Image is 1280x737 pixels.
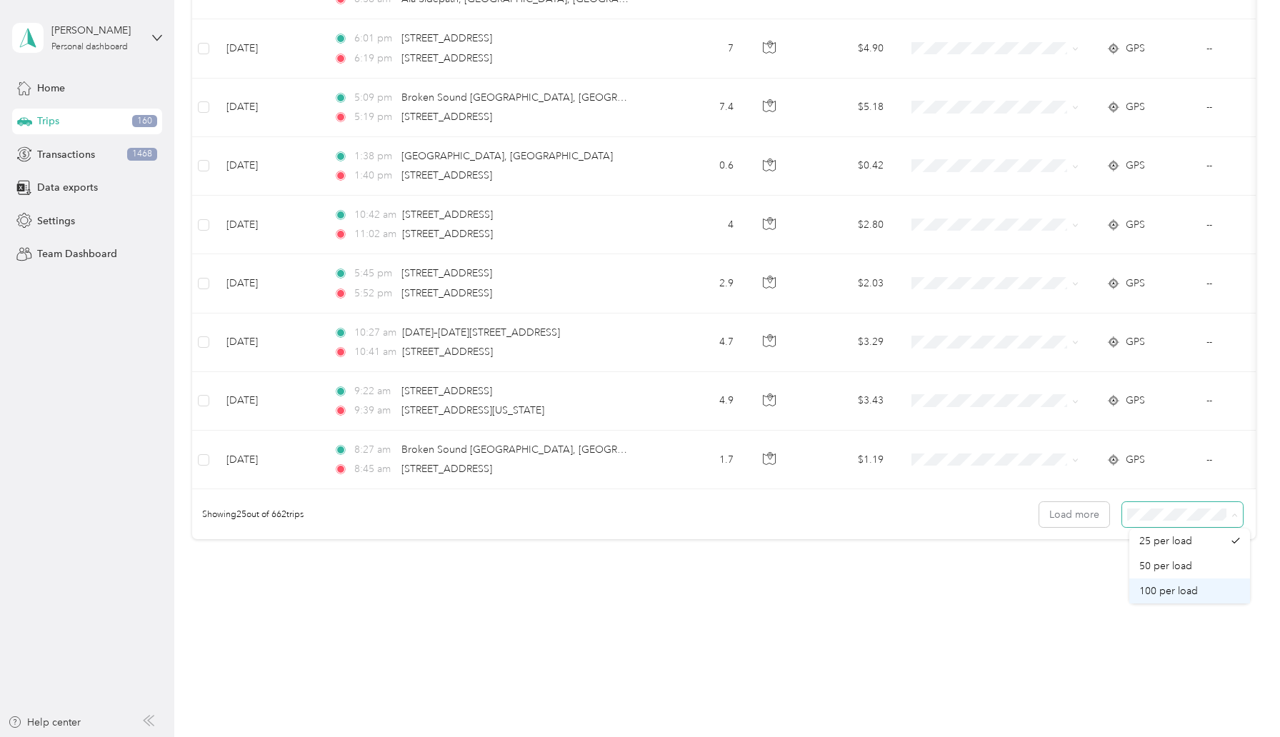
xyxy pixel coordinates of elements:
[401,385,492,397] span: [STREET_ADDRESS]
[354,442,395,458] span: 8:27 am
[795,372,895,431] td: $3.43
[1126,217,1145,233] span: GPS
[651,372,745,431] td: 4.9
[37,114,59,129] span: Trips
[51,43,128,51] div: Personal dashboard
[37,246,117,261] span: Team Dashboard
[1139,585,1198,597] span: 100 per load
[215,314,322,372] td: [DATE]
[354,90,395,106] span: 5:09 pm
[132,115,157,128] span: 160
[401,52,492,64] span: [STREET_ADDRESS]
[651,196,745,254] td: 4
[651,254,745,313] td: 2.9
[402,228,493,240] span: [STREET_ADDRESS]
[51,23,141,38] div: [PERSON_NAME]
[354,344,396,360] span: 10:41 am
[651,19,745,78] td: 7
[1126,334,1145,350] span: GPS
[354,266,395,281] span: 5:45 pm
[215,19,322,78] td: [DATE]
[354,149,395,164] span: 1:38 pm
[795,196,895,254] td: $2.80
[215,431,322,489] td: [DATE]
[215,254,322,313] td: [DATE]
[651,314,745,372] td: 4.7
[401,169,492,181] span: [STREET_ADDRESS]
[354,109,395,125] span: 5:19 pm
[215,137,322,196] td: [DATE]
[1126,276,1145,291] span: GPS
[354,31,395,46] span: 6:01 pm
[402,346,493,358] span: [STREET_ADDRESS]
[354,461,395,477] span: 8:45 am
[795,314,895,372] td: $3.29
[1200,657,1280,737] iframe: Everlance-gr Chat Button Frame
[215,196,322,254] td: [DATE]
[1126,41,1145,56] span: GPS
[215,79,322,137] td: [DATE]
[795,19,895,78] td: $4.90
[401,287,492,299] span: [STREET_ADDRESS]
[37,214,75,229] span: Settings
[795,79,895,137] td: $5.18
[354,207,396,223] span: 10:42 am
[401,32,492,44] span: [STREET_ADDRESS]
[8,715,81,730] button: Help center
[1039,502,1109,527] button: Load more
[1126,452,1145,468] span: GPS
[401,404,544,416] span: [STREET_ADDRESS][US_STATE]
[354,168,395,184] span: 1:40 pm
[354,226,396,242] span: 11:02 am
[401,463,492,475] span: [STREET_ADDRESS]
[651,137,745,196] td: 0.6
[401,111,492,123] span: [STREET_ADDRESS]
[401,91,681,104] span: Broken Sound [GEOGRAPHIC_DATA], [GEOGRAPHIC_DATA]
[1126,393,1145,408] span: GPS
[401,443,681,456] span: Broken Sound [GEOGRAPHIC_DATA], [GEOGRAPHIC_DATA]
[401,267,492,279] span: [STREET_ADDRESS]
[127,148,157,161] span: 1468
[354,383,395,399] span: 9:22 am
[651,431,745,489] td: 1.7
[795,254,895,313] td: $2.03
[37,81,65,96] span: Home
[402,209,493,221] span: [STREET_ADDRESS]
[795,431,895,489] td: $1.19
[354,403,395,418] span: 9:39 am
[1126,158,1145,174] span: GPS
[354,51,395,66] span: 6:19 pm
[401,150,613,162] span: [GEOGRAPHIC_DATA], [GEOGRAPHIC_DATA]
[192,508,304,521] span: Showing 25 out of 662 trips
[1126,99,1145,115] span: GPS
[37,180,98,195] span: Data exports
[354,325,396,341] span: 10:27 am
[795,137,895,196] td: $0.42
[402,326,560,339] span: [DATE]–[DATE][STREET_ADDRESS]
[1139,560,1192,572] span: 50 per load
[1139,535,1192,547] span: 25 per load
[37,147,95,162] span: Transactions
[354,286,395,301] span: 5:52 pm
[215,372,322,431] td: [DATE]
[651,79,745,137] td: 7.4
